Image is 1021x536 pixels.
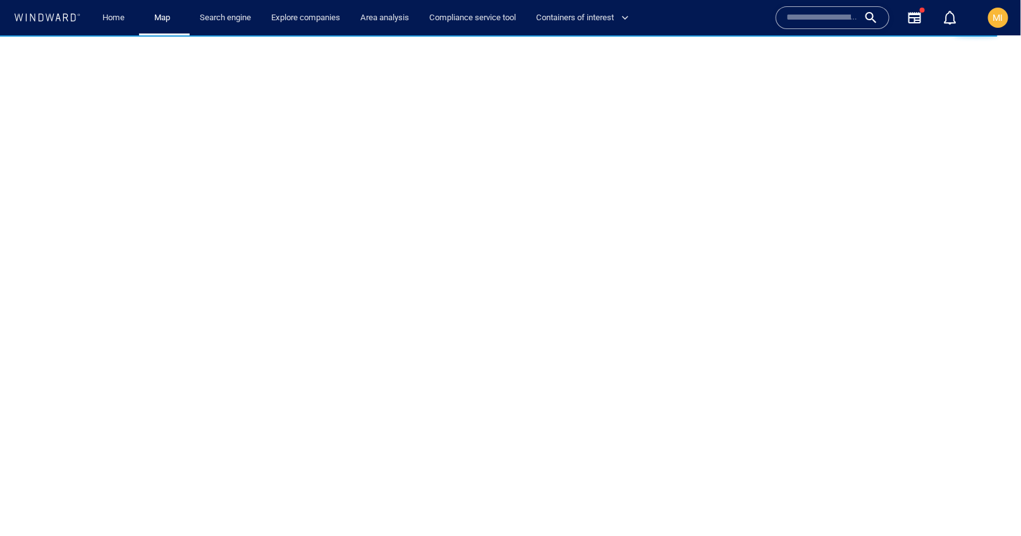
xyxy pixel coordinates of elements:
button: Containers of interest [531,7,640,29]
span: Containers of interest [536,11,629,25]
iframe: Chat [967,479,1012,527]
a: Search engine [195,7,256,29]
span: MI [993,13,1003,23]
button: MI [986,5,1011,30]
button: Map [144,7,185,29]
a: Map [149,7,180,29]
div: Notification center [943,10,958,25]
button: Home [94,7,134,29]
a: Home [98,7,130,29]
a: Compliance service tool [424,7,521,29]
a: Explore companies [266,7,345,29]
a: Area analysis [355,7,414,29]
